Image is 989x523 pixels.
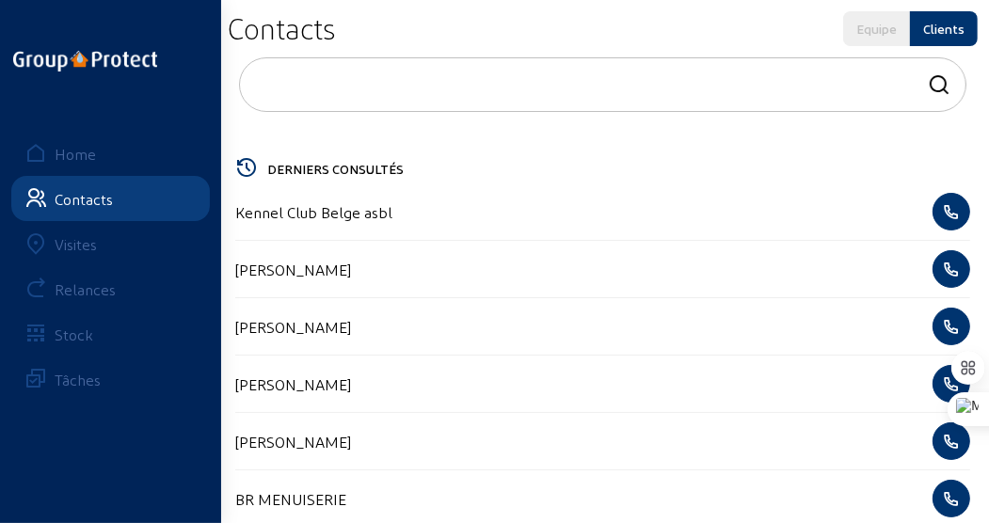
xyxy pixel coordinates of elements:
[228,11,335,45] h2: Contacts
[11,176,210,221] a: Contacts
[55,145,96,163] div: Home
[235,433,351,451] cam-list-title: [PERSON_NAME]
[235,203,392,221] cam-list-title: Kennel Club Belge asbl
[55,280,116,298] div: Relances
[267,161,970,177] h5: DERNIERS CONSULTÉS
[235,490,346,508] cam-list-title: BR MENUISERIE
[235,318,351,336] cam-list-title: [PERSON_NAME]
[235,375,351,393] cam-list-title: [PERSON_NAME]
[13,51,157,71] img: logo-oneline.png
[11,357,210,402] a: Tâches
[11,221,210,266] a: Visites
[235,261,351,278] cam-list-title: [PERSON_NAME]
[55,371,101,388] div: Tâches
[55,235,97,253] div: Visites
[923,21,965,37] div: Clients
[11,266,210,311] a: Relances
[11,311,210,357] a: Stock
[55,325,93,343] div: Stock
[55,190,113,208] div: Contacts
[856,21,897,37] div: Equipe
[11,131,210,176] a: Home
